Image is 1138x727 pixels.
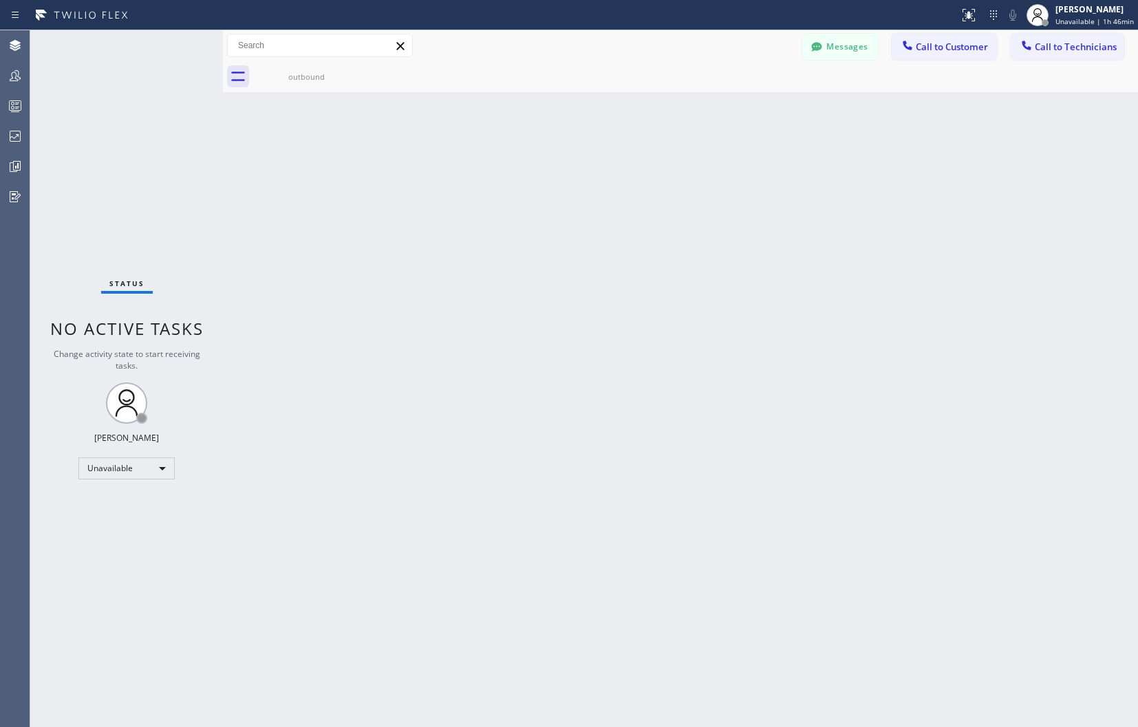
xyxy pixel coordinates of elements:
span: Unavailable | 1h 46min [1055,17,1134,26]
span: Call to Technicians [1035,41,1117,53]
button: Mute [1003,6,1022,25]
div: Unavailable [78,457,175,479]
span: Change activity state to start receiving tasks. [54,348,200,371]
button: Messages [802,34,878,60]
span: Status [109,279,144,288]
input: Search [228,34,412,56]
div: [PERSON_NAME] [94,432,159,444]
span: Call to Customer [916,41,988,53]
span: No active tasks [50,317,204,340]
div: [PERSON_NAME] [1055,3,1134,15]
button: Call to Technicians [1011,34,1124,60]
button: Call to Customer [892,34,997,60]
div: outbound [255,72,358,82]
